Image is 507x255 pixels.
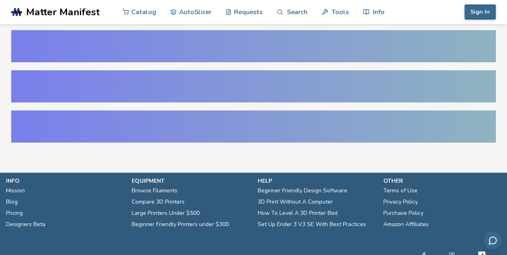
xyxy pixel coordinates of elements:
[258,196,333,208] a: 3D Print Without A Computer
[383,177,501,185] p: other
[258,219,366,230] a: Set Up Ender 3 V3 SE With Best Practices
[6,185,25,196] a: Mission
[383,196,418,208] a: Privacy Policy
[258,208,338,219] a: How To Level A 3D Printer Bed
[383,208,424,219] a: Purchase Policy
[6,208,23,219] a: Pricing
[6,196,18,208] a: Blog
[132,177,249,185] p: equipment
[132,208,200,219] a: Large Printers Under $500
[258,185,347,196] a: Beginner Friendly Design Software
[483,231,501,249] button: Send feedback via email
[383,219,429,230] a: Amazon Affiliates
[132,196,185,208] a: Compare 3D Printers
[258,177,375,185] p: help
[6,219,45,230] a: Designers Beta
[132,219,229,230] a: Beginner Friendly Printers under $300
[132,185,177,196] a: Browse Filaments
[383,185,417,196] a: Terms of Use
[464,4,496,20] button: Sign In
[6,177,124,185] p: info
[26,6,100,18] span: Matter Manifest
